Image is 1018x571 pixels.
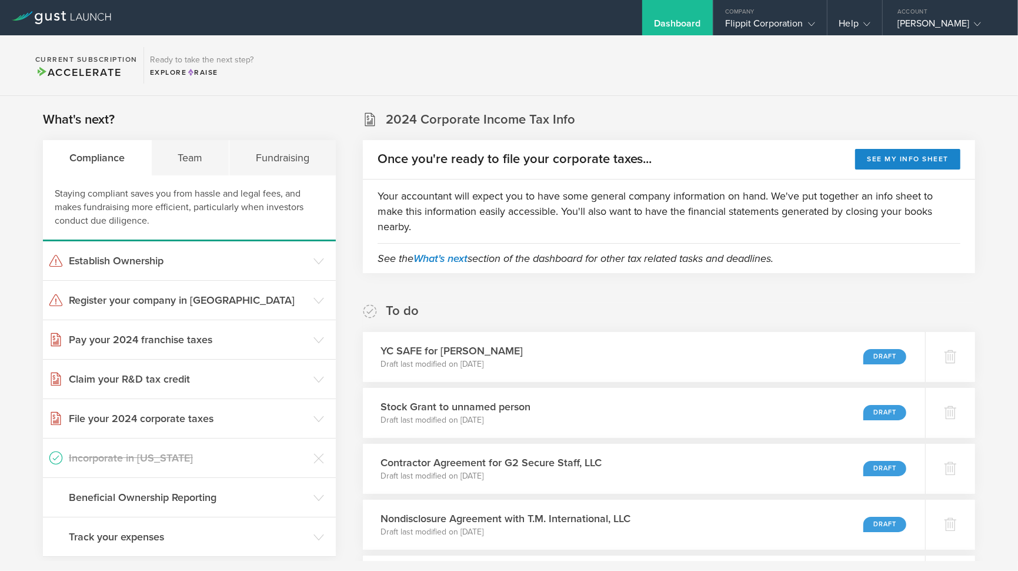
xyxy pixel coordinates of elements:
[863,461,906,476] div: Draft
[43,140,152,175] div: Compliance
[187,68,218,77] span: Raise
[363,332,925,382] div: YC SAFE for [PERSON_NAME]Draft last modified on [DATE]Draft
[863,405,906,420] div: Draft
[69,332,308,347] h3: Pay your 2024 franchise taxes
[381,399,530,414] h3: Stock Grant to unnamed person
[381,511,630,526] h3: Nondisclosure Agreement with T.M. International, LLC
[69,293,308,308] h3: Register your company in [GEOGRAPHIC_DATA]
[386,111,575,128] h2: 2024 Corporate Income Tax Info
[35,56,138,63] h2: Current Subscription
[413,252,468,265] a: What's next
[363,444,925,494] div: Contractor Agreement for G2 Secure Staff, LLCDraft last modified on [DATE]Draft
[863,349,906,364] div: Draft
[143,47,259,84] div: Ready to take the next step?ExploreRaise
[69,253,308,268] h3: Establish Ownership
[363,500,925,550] div: Nondisclosure Agreement with T.M. International, LLCDraft last modified on [DATE]Draft
[150,56,253,64] h3: Ready to take the next step?
[35,66,121,79] span: Accelerate
[43,175,336,241] div: Staying compliant saves you from hassle and legal fees, and makes fundraising more efficient, par...
[386,303,419,320] h2: To do
[229,140,336,175] div: Fundraising
[381,470,602,482] p: Draft last modified on [DATE]
[839,18,870,35] div: Help
[150,67,253,78] div: Explore
[897,18,997,35] div: [PERSON_NAME]
[69,529,308,545] h3: Track your expenses
[43,111,115,128] h2: What's next?
[381,455,602,470] h3: Contractor Agreement for G2 Secure Staff, LLC
[381,343,523,358] h3: YC SAFE for [PERSON_NAME]
[381,414,530,426] p: Draft last modified on [DATE]
[863,517,906,532] div: Draft
[69,450,308,466] h3: Incorporate in [US_STATE]
[69,490,308,505] h3: Beneficial Ownership Reporting
[69,371,308,387] h3: Claim your R&D tax credit
[381,526,630,538] p: Draft last modified on [DATE]
[725,18,815,35] div: Flippit Corporation
[152,140,230,175] div: Team
[69,411,308,426] h3: File your 2024 corporate taxes
[855,149,960,170] button: See my info sheet
[378,151,652,168] h2: Once you're ready to file your corporate taxes...
[381,358,523,370] p: Draft last modified on [DATE]
[378,188,960,234] p: Your accountant will expect you to have some general company information on hand. We've put toget...
[654,18,701,35] div: Dashboard
[378,252,774,265] em: See the section of the dashboard for other tax related tasks and deadlines.
[363,388,925,438] div: Stock Grant to unnamed personDraft last modified on [DATE]Draft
